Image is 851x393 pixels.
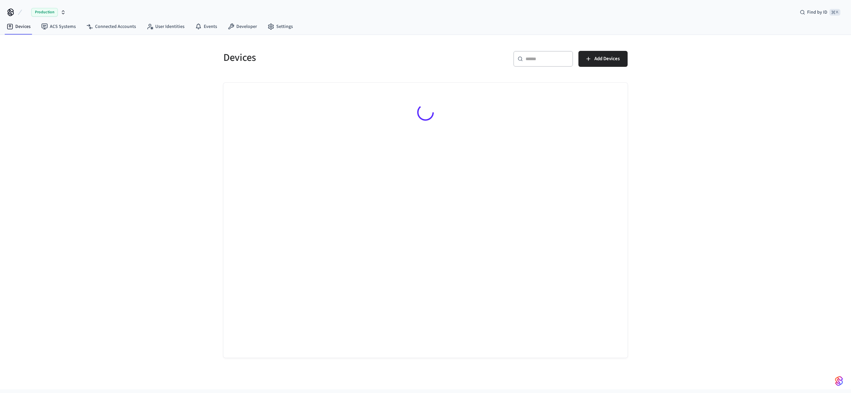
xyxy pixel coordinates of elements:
h5: Devices [223,51,422,65]
a: User Identities [141,21,190,33]
a: Events [190,21,222,33]
span: Add Devices [594,55,620,63]
a: Developer [222,21,262,33]
span: ⌘ K [829,9,840,16]
button: Add Devices [578,51,628,67]
a: ACS Systems [36,21,81,33]
a: Devices [1,21,36,33]
span: Find by ID [807,9,827,16]
img: SeamLogoGradient.69752ec5.svg [835,376,843,386]
div: Find by ID⌘ K [794,6,846,18]
span: Production [31,8,58,17]
a: Connected Accounts [81,21,141,33]
a: Settings [262,21,298,33]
